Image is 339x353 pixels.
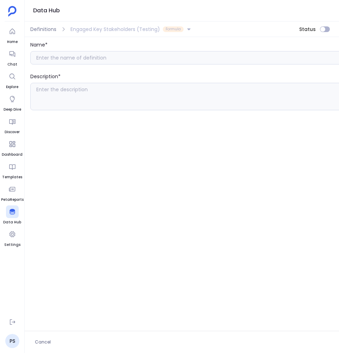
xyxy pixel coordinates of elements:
[1,197,24,203] span: PetaReports
[69,24,193,35] button: Engaged Key Stakeholders (Testing)Formula
[3,219,21,225] span: Data Hub
[8,6,17,17] img: petavue logo
[2,138,23,157] a: Dashboard
[6,70,19,90] a: Explore
[6,84,19,90] span: Explore
[33,6,60,16] h1: Data Hub
[4,228,20,248] a: Settings
[6,25,19,45] a: Home
[70,26,160,33] span: Engaged Key Stakeholders (Testing)
[2,174,22,180] span: Templates
[6,62,19,67] span: Chat
[163,26,184,32] span: Formula
[30,337,55,347] button: Cancel
[3,205,21,225] a: Data Hub
[1,183,24,203] a: PetaReports
[4,242,20,248] span: Settings
[5,129,20,135] span: Discover
[6,39,19,45] span: Home
[30,26,56,33] span: Definitions
[6,48,19,67] a: Chat
[4,93,21,112] a: Deep Dive
[5,334,19,348] a: PS
[2,160,22,180] a: Templates
[299,26,316,33] span: Status
[4,107,21,112] span: Deep Dive
[5,115,20,135] a: Discover
[2,152,23,157] span: Dashboard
